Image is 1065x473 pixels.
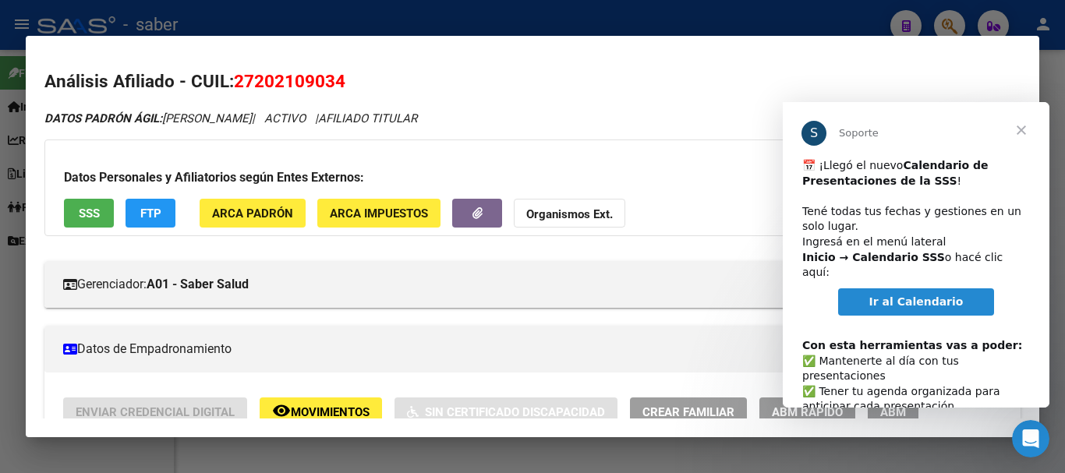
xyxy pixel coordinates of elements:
[63,397,247,426] button: Enviar Credencial Digital
[318,111,417,125] span: AFILIADO TITULAR
[291,405,370,419] span: Movimientos
[63,275,983,294] mat-panel-title: Gerenciador:
[200,199,306,228] button: ARCA Padrón
[19,237,239,249] b: Con esta herramientas vas a poder:
[514,199,625,228] button: Organismos Ext.
[64,168,949,187] h3: Datos Personales y Afiliatorios según Entes Externos:
[395,397,617,426] button: Sin Certificado Discapacidad
[272,401,291,420] mat-icon: remove_red_eye
[147,275,249,294] strong: A01 - Saber Salud
[330,206,428,221] span: ARCA Impuestos
[630,397,747,426] button: Crear Familiar
[783,102,1049,408] iframe: Intercom live chat mensaje
[1012,420,1049,457] iframe: Intercom live chat
[44,111,162,125] strong: DATOS PADRÓN ÁGIL:
[317,199,441,228] button: ARCA Impuestos
[759,397,855,426] button: ABM Rápido
[140,206,161,221] span: FTP
[64,199,114,228] button: SSS
[63,340,983,358] mat-panel-title: Datos de Empadronamiento
[44,261,1021,308] mat-expansion-panel-header: Gerenciador:A01 - Saber Salud
[44,326,1021,372] mat-expansion-panel-header: Datos de Empadronamiento
[44,111,417,125] i: | ACTIVO |
[76,405,235,419] span: Enviar Credencial Digital
[19,221,247,419] div: ​✅ Mantenerte al día con tus presentaciones ✅ Tener tu agenda organizada para anticipar cada pres...
[79,206,100,221] span: SSS
[526,207,613,221] strong: Organismos Ext.
[234,71,345,91] span: 27202109034
[642,405,734,419] span: Crear Familiar
[425,405,605,419] span: Sin Certificado Discapacidad
[126,199,175,228] button: FTP
[44,69,1021,95] h2: Análisis Afiliado - CUIL:
[212,206,293,221] span: ARCA Padrón
[44,111,252,125] span: [PERSON_NAME]
[868,397,918,426] button: ABM
[260,397,382,426] button: Movimientos
[880,405,906,419] span: ABM
[772,405,843,419] span: ABM Rápido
